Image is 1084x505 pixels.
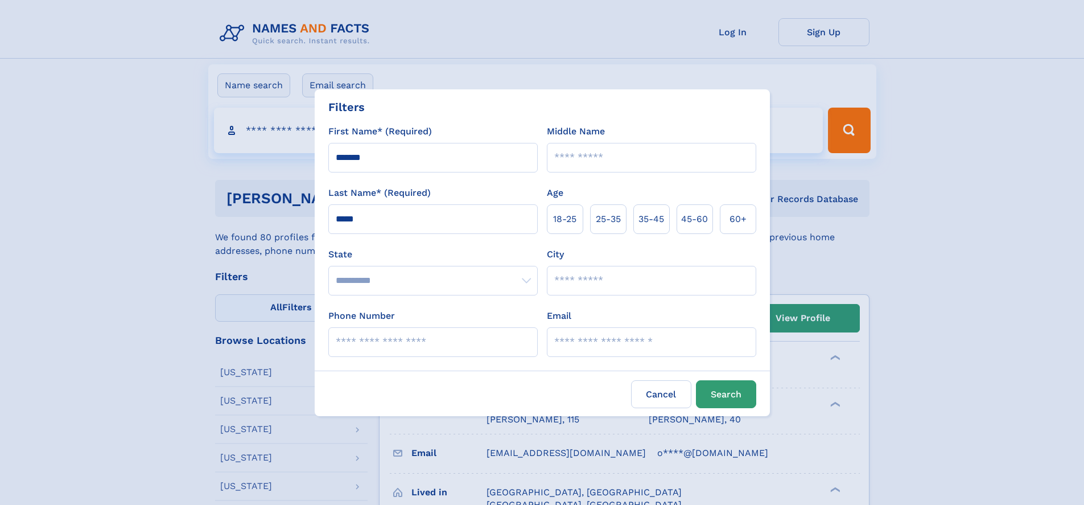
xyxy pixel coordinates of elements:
[553,212,576,226] span: 18‑25
[547,125,605,138] label: Middle Name
[328,309,395,323] label: Phone Number
[729,212,747,226] span: 60+
[328,98,365,116] div: Filters
[328,248,538,261] label: State
[681,212,708,226] span: 45‑60
[696,380,756,408] button: Search
[328,186,431,200] label: Last Name* (Required)
[631,380,691,408] label: Cancel
[638,212,664,226] span: 35‑45
[547,309,571,323] label: Email
[547,186,563,200] label: Age
[547,248,564,261] label: City
[596,212,621,226] span: 25‑35
[328,125,432,138] label: First Name* (Required)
